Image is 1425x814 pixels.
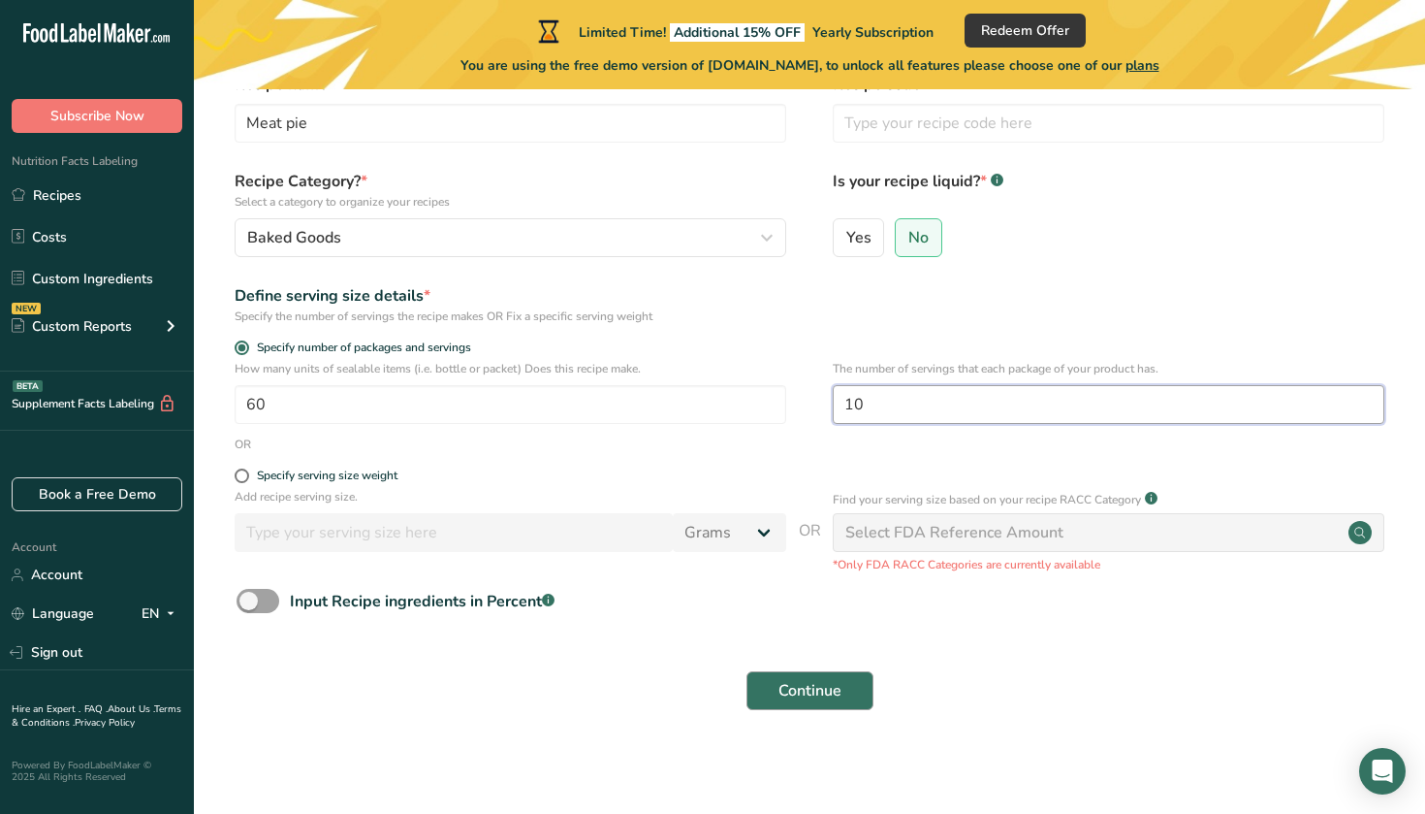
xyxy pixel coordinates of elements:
[235,360,786,377] p: How many units of sealable items (i.e. bottle or packet) Does this recipe make.
[846,228,871,247] span: Yes
[235,193,786,211] p: Select a category to organize your recipes
[235,488,786,505] p: Add recipe serving size.
[235,170,786,211] label: Recipe Category?
[12,760,182,783] div: Powered By FoodLabelMaker © 2025 All Rights Reserved
[235,513,673,552] input: Type your serving size here
[12,99,182,133] button: Subscribe Now
[799,519,821,573] span: OR
[12,702,181,730] a: Terms & Conditions .
[247,226,341,249] span: Baked Goods
[12,597,94,631] a: Language
[257,469,397,483] div: Specify serving size weight
[12,316,132,337] div: Custom Reports
[1359,748,1406,795] div: Open Intercom Messenger
[12,303,41,314] div: NEW
[1125,56,1159,75] span: plans
[13,380,43,392] div: BETA
[50,106,144,126] span: Subscribe Now
[235,284,786,308] div: Define serving size details
[460,55,1159,76] span: You are using the free demo version of [DOMAIN_NAME], to unlock all features please choose one of...
[235,104,786,143] input: Type your recipe name here
[833,360,1384,377] p: The number of servings that each package of your product has.
[908,228,929,247] span: No
[965,14,1086,48] button: Redeem Offer
[670,23,805,42] span: Additional 15% OFF
[778,679,841,702] span: Continue
[833,104,1384,143] input: Type your recipe code here
[84,702,108,716] a: FAQ .
[845,521,1063,544] div: Select FDA Reference Amount
[534,19,934,43] div: Limited Time!
[833,556,1384,573] p: *Only FDA RACC Categories are currently available
[812,23,934,42] span: Yearly Subscription
[746,671,873,710] button: Continue
[833,491,1141,508] p: Find your serving size based on your recipe RACC Category
[235,218,786,257] button: Baked Goods
[249,341,471,355] span: Specify number of packages and servings
[142,602,182,626] div: EN
[981,20,1069,41] span: Redeem Offer
[235,308,786,325] div: Specify the number of servings the recipe makes OR Fix a specific serving weight
[12,702,80,716] a: Hire an Expert .
[833,170,1384,211] label: Is your recipe liquid?
[12,477,182,511] a: Book a Free Demo
[235,436,251,453] div: OR
[75,716,135,730] a: Privacy Policy
[290,590,554,613] div: Input Recipe ingredients in Percent
[108,702,154,716] a: About Us .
